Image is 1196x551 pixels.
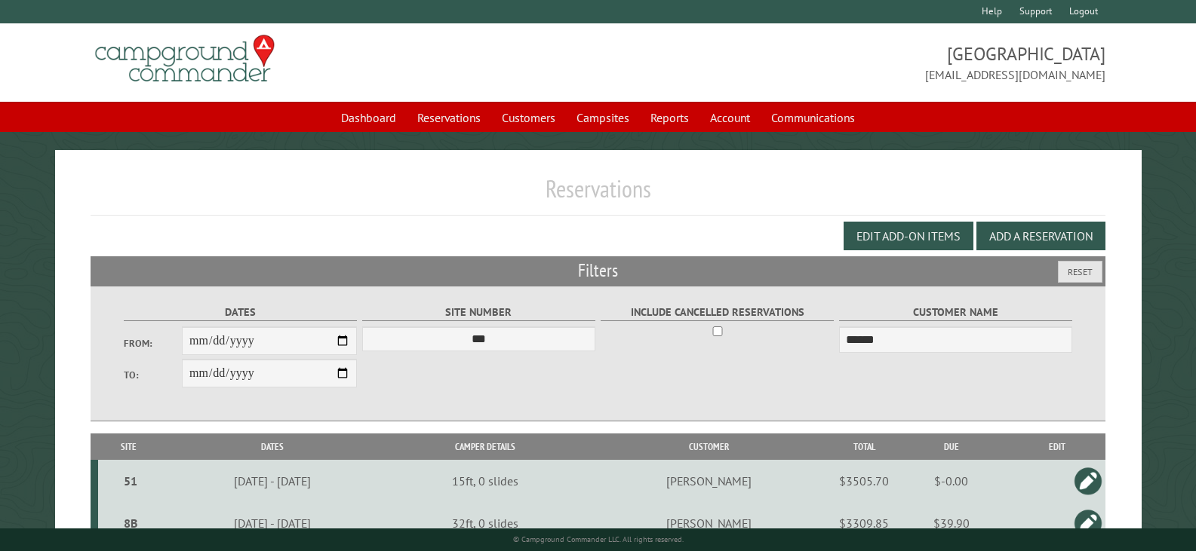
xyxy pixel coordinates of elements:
button: Edit Add-on Items [844,222,973,250]
th: Customer [584,433,834,460]
div: [DATE] - [DATE] [161,516,383,531]
td: [PERSON_NAME] [584,460,834,502]
td: $-0.00 [894,460,1008,502]
a: Dashboard [332,103,405,132]
label: From: [124,336,182,350]
td: 32ft, 0 slides [386,502,584,545]
td: $3309.85 [834,502,894,545]
label: Customer Name [839,304,1073,321]
td: 15ft, 0 slides [386,460,584,502]
button: Reset [1058,261,1102,283]
a: Communications [762,103,864,132]
label: Site Number [362,304,596,321]
div: 51 [104,473,157,488]
td: $3505.70 [834,460,894,502]
img: Campground Commander [91,29,279,88]
th: Due [894,433,1008,460]
a: Campsites [567,103,638,132]
a: Reports [641,103,698,132]
td: [PERSON_NAME] [584,502,834,545]
a: Reservations [408,103,490,132]
th: Site [98,433,159,460]
th: Camper Details [386,433,584,460]
label: Include Cancelled Reservations [601,304,835,321]
th: Edit [1008,433,1105,460]
small: © Campground Commander LLC. All rights reserved. [513,534,684,544]
div: [DATE] - [DATE] [161,473,383,488]
span: [GEOGRAPHIC_DATA] [EMAIL_ADDRESS][DOMAIN_NAME] [598,41,1105,84]
label: To: [124,368,182,382]
a: Account [701,103,759,132]
a: Customers [493,103,564,132]
h1: Reservations [91,174,1105,216]
button: Add a Reservation [976,222,1105,250]
label: Dates [124,304,358,321]
h2: Filters [91,256,1105,285]
th: Total [834,433,894,460]
div: 8B [104,516,157,531]
th: Dates [159,433,386,460]
td: $39.90 [894,502,1008,545]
